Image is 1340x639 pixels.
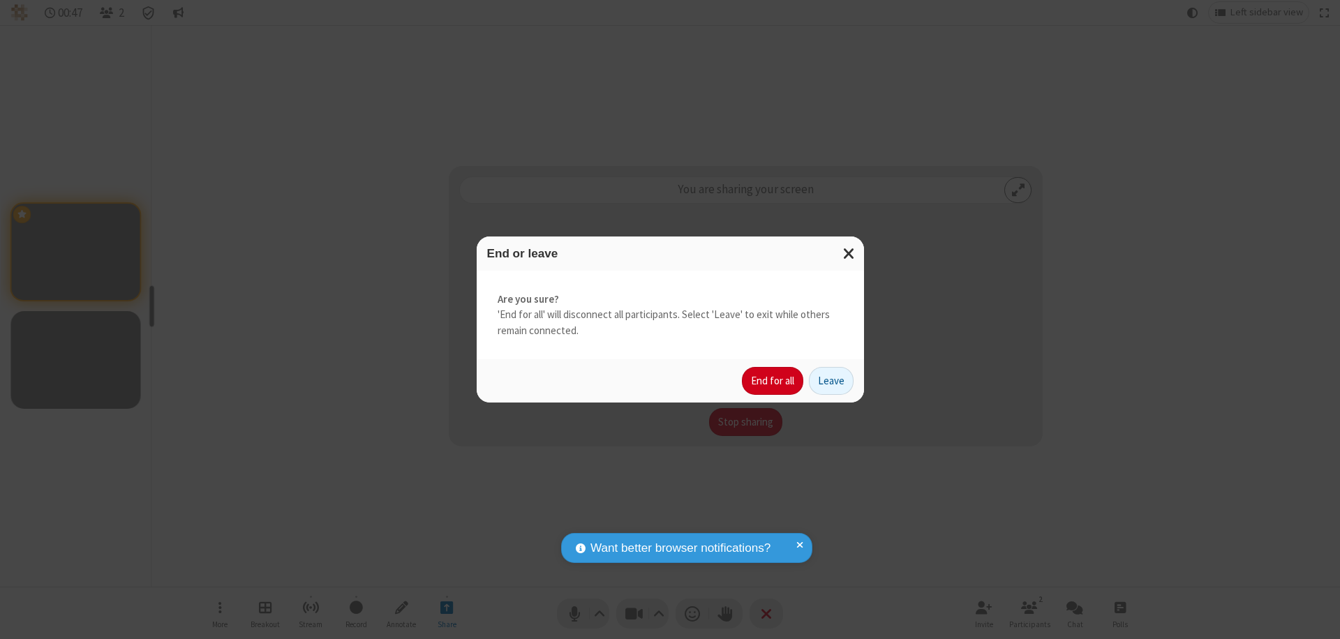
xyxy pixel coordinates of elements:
[590,539,770,557] span: Want better browser notifications?
[835,236,864,271] button: Close modal
[809,367,854,395] button: Leave
[487,247,854,260] h3: End or leave
[498,292,843,308] strong: Are you sure?
[477,271,864,360] div: 'End for all' will disconnect all participants. Select 'Leave' to exit while others remain connec...
[742,367,803,395] button: End for all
